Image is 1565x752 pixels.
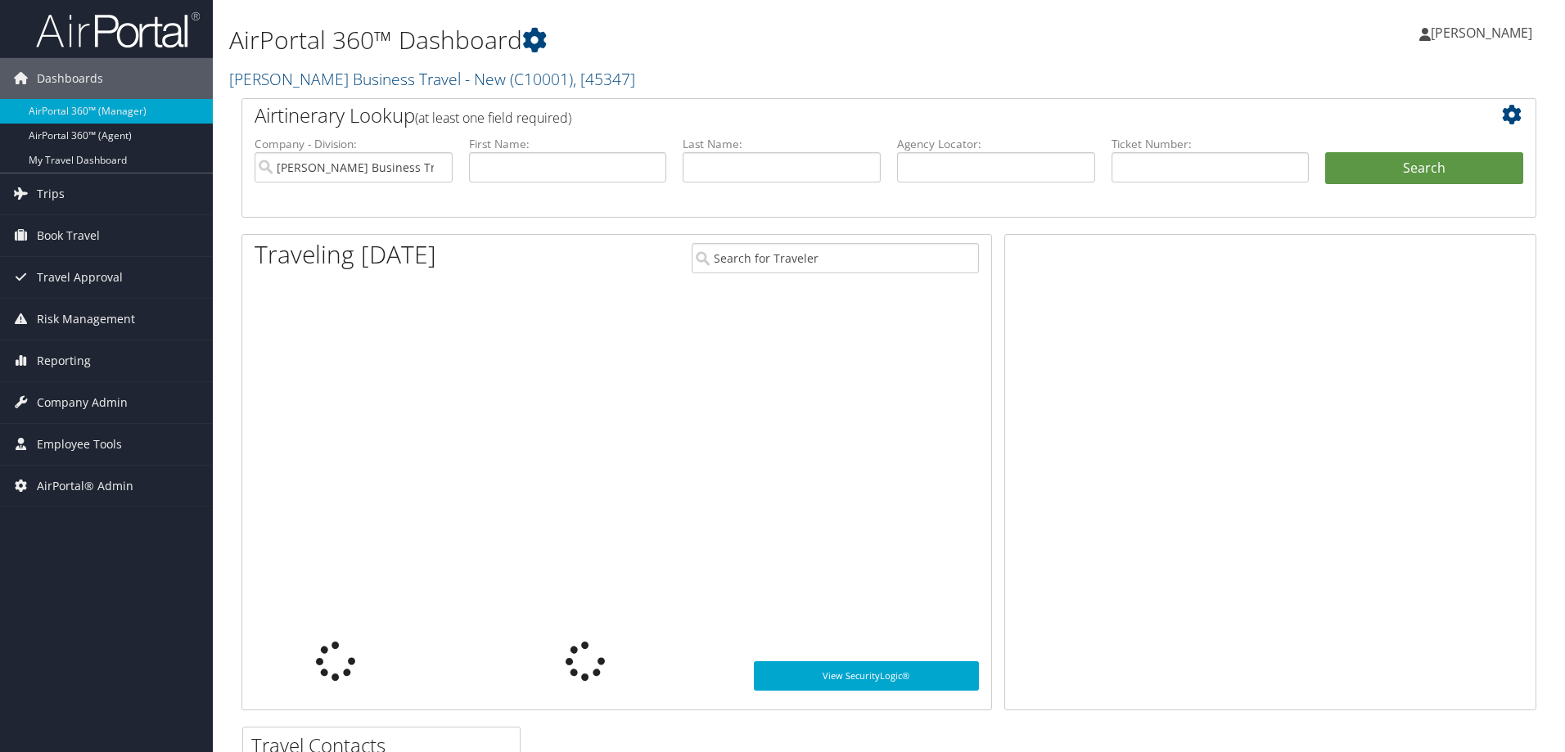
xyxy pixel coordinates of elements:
[37,340,91,381] span: Reporting
[37,257,123,298] span: Travel Approval
[37,424,122,465] span: Employee Tools
[255,101,1415,129] h2: Airtinerary Lookup
[683,136,881,152] label: Last Name:
[37,58,103,99] span: Dashboards
[229,23,1109,57] h1: AirPortal 360™ Dashboard
[37,215,100,256] span: Book Travel
[1419,8,1549,57] a: [PERSON_NAME]
[469,136,667,152] label: First Name:
[415,109,571,127] span: (at least one field required)
[37,299,135,340] span: Risk Management
[897,136,1095,152] label: Agency Locator:
[37,173,65,214] span: Trips
[1325,152,1523,185] button: Search
[573,68,635,90] span: , [ 45347 ]
[36,11,200,49] img: airportal-logo.png
[255,237,436,272] h1: Traveling [DATE]
[229,68,635,90] a: [PERSON_NAME] Business Travel - New
[37,466,133,507] span: AirPortal® Admin
[754,661,979,691] a: View SecurityLogic®
[1112,136,1310,152] label: Ticket Number:
[1431,24,1532,42] span: [PERSON_NAME]
[510,68,573,90] span: ( C10001 )
[255,136,453,152] label: Company - Division:
[692,243,979,273] input: Search for Traveler
[37,382,128,423] span: Company Admin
